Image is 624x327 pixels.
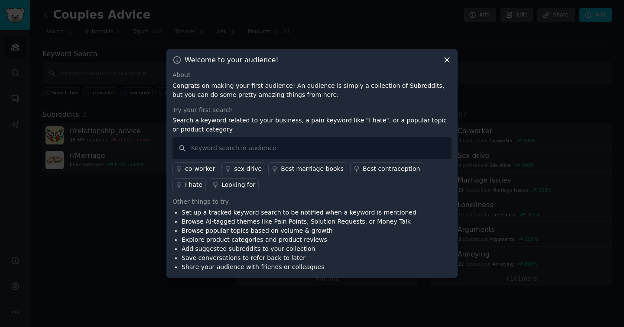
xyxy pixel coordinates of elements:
li: Explore product categories and product reviews [182,235,416,244]
p: Congrats on making your first audience! An audience is simply a collection of Subreddits, but you... [172,81,452,99]
li: Add suggested subreddits to your collection [182,244,416,253]
li: Browse AI-tagged themes like Pain Points, Solution Requests, or Money Talk [182,217,416,226]
a: Looking for [209,178,259,191]
div: Looking for [221,180,255,189]
div: Other things to try [172,197,452,206]
div: Best marriage books [281,164,344,173]
a: I hate [172,178,206,191]
li: Save conversations to refer back to later [182,253,416,263]
div: sex drive [234,164,262,173]
div: Best contraception [363,164,420,173]
div: Try your first search [172,106,452,115]
li: Browse popular topics based on volume & growth [182,226,416,235]
div: co-worker [185,164,215,173]
h3: Welcome to your audience! [185,55,279,64]
input: Keyword search in audience [172,137,452,159]
div: I hate [185,180,202,189]
a: co-worker [172,162,218,175]
p: Search a keyword related to your business, a pain keyword like "I hate", or a popular topic or pr... [172,116,452,134]
div: About [172,71,452,80]
li: Share your audience with friends or colleagues [182,263,416,272]
a: Best contraception [350,162,423,175]
a: sex drive [221,162,265,175]
li: Set up a tracked keyword search to be notified when a keyword is mentioned [182,208,416,217]
a: Best marriage books [268,162,347,175]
